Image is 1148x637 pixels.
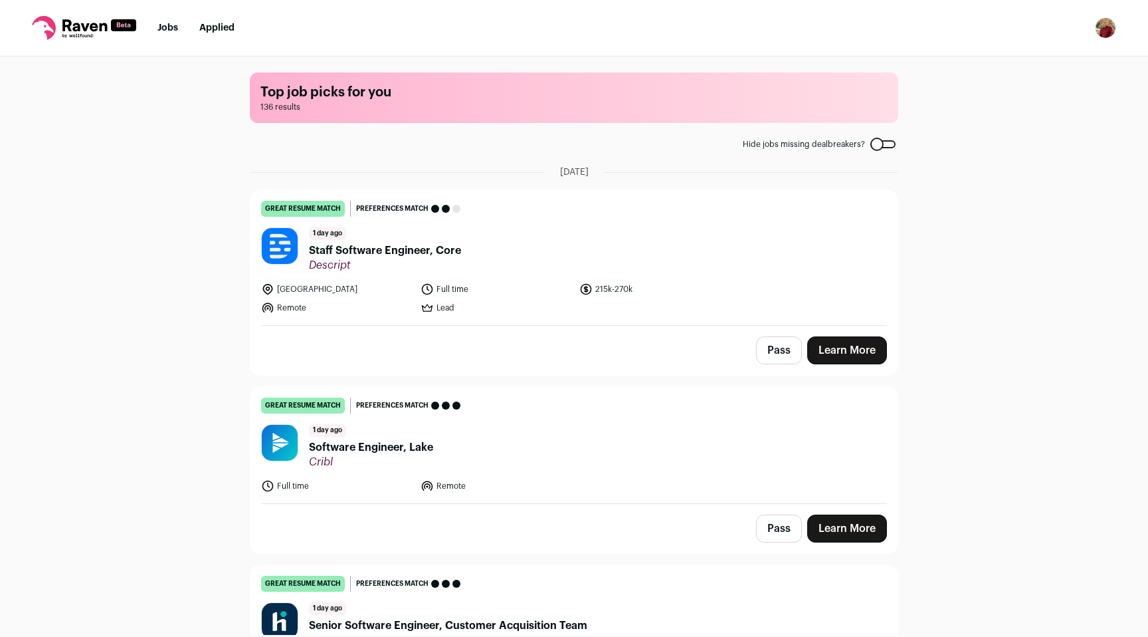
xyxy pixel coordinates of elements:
button: Open dropdown [1095,17,1116,39]
img: 6a28cc002f3cd2f25d533b5ea15f48ca5e23724937330692b937f6e65a756ac6.jpg [262,228,298,264]
div: great resume match [261,398,345,414]
button: Pass [756,336,802,364]
button: Pass [756,515,802,543]
span: 1 day ago [309,602,346,615]
a: great resume match Preferences match 1 day ago Staff Software Engineer, Core Descript [GEOGRAPHIC... [250,190,898,325]
span: Preferences match [356,577,429,590]
span: 1 day ago [309,227,346,240]
div: great resume match [261,576,345,592]
a: Jobs [157,23,178,33]
div: great resume match [261,201,345,217]
span: Cribl [309,455,433,469]
li: [GEOGRAPHIC_DATA] [261,283,413,296]
a: great resume match Preferences match 1 day ago Software Engineer, Lake Cribl Full time Remote [250,387,898,503]
h1: Top job picks for you [260,83,888,102]
span: 136 results [260,102,888,112]
li: Full time [261,479,413,493]
li: Full time [421,283,572,296]
li: Remote [261,301,413,315]
span: Descript [309,259,461,272]
a: Learn More [807,515,887,543]
span: Staff Software Engineer, Core [309,243,461,259]
span: 1 day ago [309,424,346,437]
li: 215k-270k [579,283,731,296]
a: Applied [199,23,235,33]
span: [DATE] [560,166,589,179]
span: Hide jobs missing dealbreakers? [743,139,865,150]
img: aac85fbee0fd35df2b1d7eceab885039613023d014bee40dd848814b3dafdff0.jpg [262,425,298,461]
li: Lead [421,301,572,315]
img: 7018118-medium_jpg [1095,17,1116,39]
li: Remote [421,479,572,493]
span: Preferences match [356,202,429,215]
span: Preferences match [356,399,429,412]
span: Software Engineer, Lake [309,440,433,455]
span: Senior Software Engineer, Customer Acquisition Team [309,618,587,634]
a: Learn More [807,336,887,364]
